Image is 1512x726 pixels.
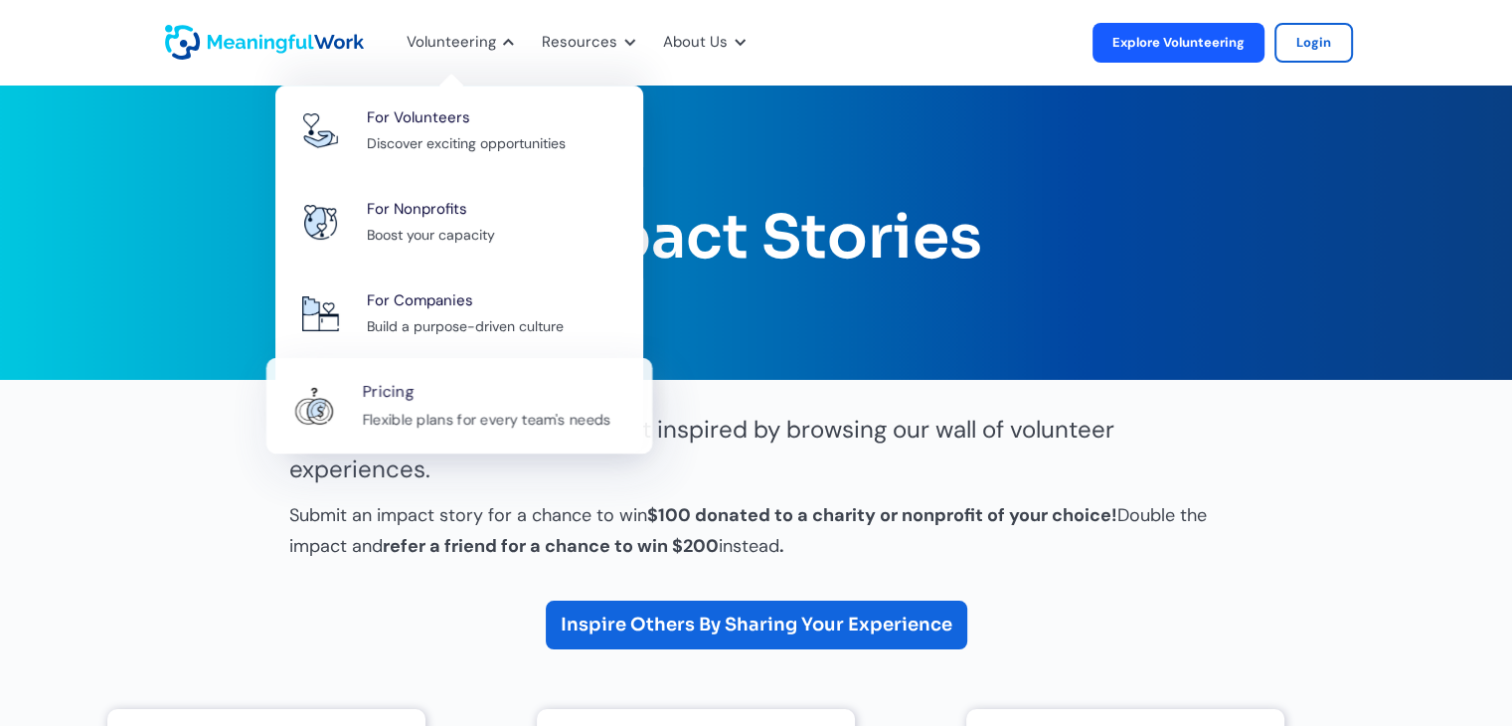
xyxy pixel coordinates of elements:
a: Nonprofit IconFor NonprofitsBoost your capacity [275,177,643,269]
div: For Nonprofits [367,197,467,223]
div: Flexible plans for every team's needs [362,407,610,432]
div: Volunteering [395,10,520,76]
strong: refer a friend for a chance to win $200 [383,534,719,558]
a: PricingFlexible plans for every team's needs [265,357,652,454]
strong: . [779,534,784,558]
div: Resources [542,30,617,56]
div: About Us [663,30,728,56]
strong: $100 donated to a charity or nonprofit of your choice! [647,503,1117,527]
img: Volunteer Icon [301,113,341,148]
div: Discover exciting opportunities [367,132,566,156]
a: Company IconFor CompaniesBuild a purpose-driven culture [275,269,643,360]
p: Submit an impact story for a chance to win Double the impact and instead [289,500,1224,561]
img: Nonprofit Icon [301,205,341,240]
a: home [165,25,215,60]
a: Login [1274,23,1353,63]
div: About Us [651,10,752,76]
a: Explore Volunteering [1092,23,1264,63]
div: Build a purpose-driven culture [367,315,564,339]
a: Volunteer IconFor VolunteersDiscover exciting opportunities [275,86,643,177]
nav: Volunteering [275,76,643,452]
div: Pricing [362,379,413,406]
a: Inspire Others By Sharing Your Experience [546,601,967,649]
div: Resources [530,10,641,76]
div: Boost your capacity [367,224,495,248]
img: Company Icon [301,296,341,331]
div: For Companies [367,288,473,314]
div: For Volunteers [367,105,470,131]
div: Volunteering [407,30,496,56]
p: Welcome to our Impact Wall! Get inspired by browsing our wall of volunteer experiences. [289,410,1224,491]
